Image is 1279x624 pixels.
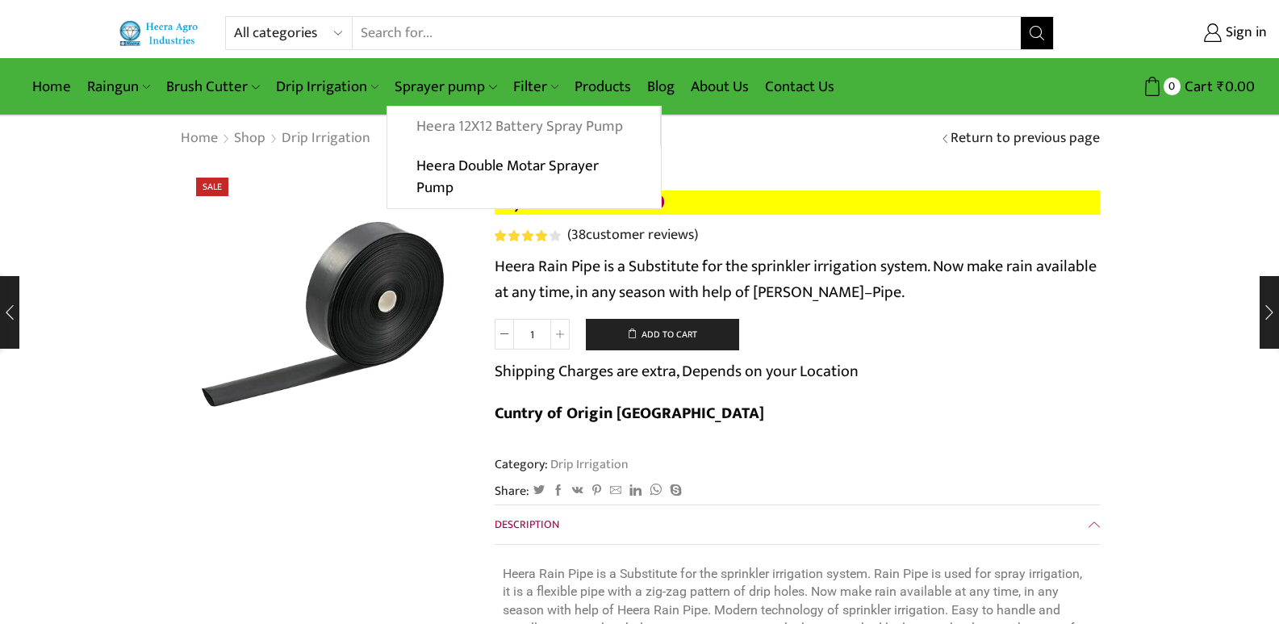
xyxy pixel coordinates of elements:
[495,230,549,241] span: Rated out of 5 based on customer ratings
[495,505,1100,544] a: Description
[571,223,586,247] span: 38
[514,319,550,350] input: Product quantity
[1070,72,1255,102] a: 0 Cart ₹0.00
[495,455,629,474] span: Category:
[281,128,371,149] a: Drip Irrigation
[387,68,504,106] a: Sprayer pump
[505,68,566,106] a: Filter
[566,68,639,106] a: Products
[548,454,629,475] a: Drip Irrigation
[1078,19,1267,48] a: Sign in
[757,68,842,106] a: Contact Us
[1164,77,1181,94] span: 0
[495,230,563,241] span: 38
[586,319,739,351] button: Add to cart
[495,515,559,534] span: Description
[1021,17,1053,49] button: Search button
[180,128,219,149] a: Home
[495,400,764,427] b: Cuntry of Origin [GEOGRAPHIC_DATA]
[196,178,228,196] span: Sale
[951,128,1100,149] a: Return to previous page
[158,68,267,106] a: Brush Cutter
[495,230,560,241] div: Rated 4.13 out of 5
[495,358,859,384] p: Shipping Charges are extra, Depends on your Location
[683,68,757,106] a: About Us
[24,68,79,106] a: Home
[495,161,1100,185] h1: Rain Pipe
[387,107,659,147] a: Heera 12X12 Battery Spray Pump
[233,128,266,149] a: Shop
[1222,23,1267,44] span: Sign in
[1217,74,1255,99] bdi: 0.00
[495,253,1097,306] span: Heera Rain Pipe is a Substitute for the sprinkler irrigation system. Now make rain available at a...
[268,68,387,106] a: Drip Irrigation
[1217,74,1225,99] span: ₹
[387,146,660,208] a: Heera Double Motar Sprayer Pump
[495,482,529,500] span: Share:
[180,128,371,149] nav: Breadcrumb
[353,17,1020,49] input: Search for...
[567,225,698,246] a: (38customer reviews)
[1181,76,1213,98] span: Cart
[79,68,158,106] a: Raingun
[639,68,683,106] a: Blog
